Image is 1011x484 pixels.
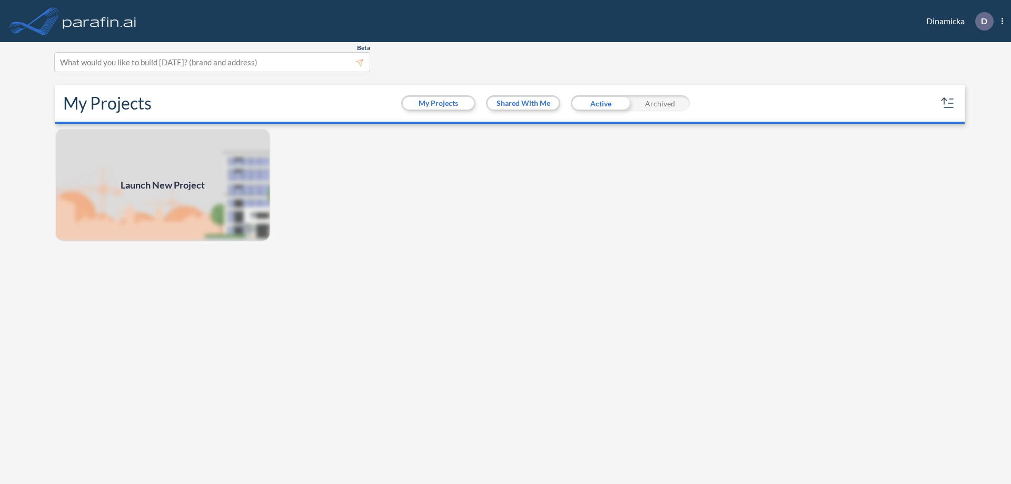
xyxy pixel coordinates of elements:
[630,95,690,111] div: Archived
[63,93,152,113] h2: My Projects
[571,95,630,111] div: Active
[121,178,205,192] span: Launch New Project
[55,128,271,242] a: Launch New Project
[357,44,370,52] span: Beta
[55,128,271,242] img: add
[910,12,1003,31] div: Dinamicka
[61,11,138,32] img: logo
[403,97,474,110] button: My Projects
[488,97,559,110] button: Shared With Me
[981,16,987,26] p: D
[939,95,956,112] button: sort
